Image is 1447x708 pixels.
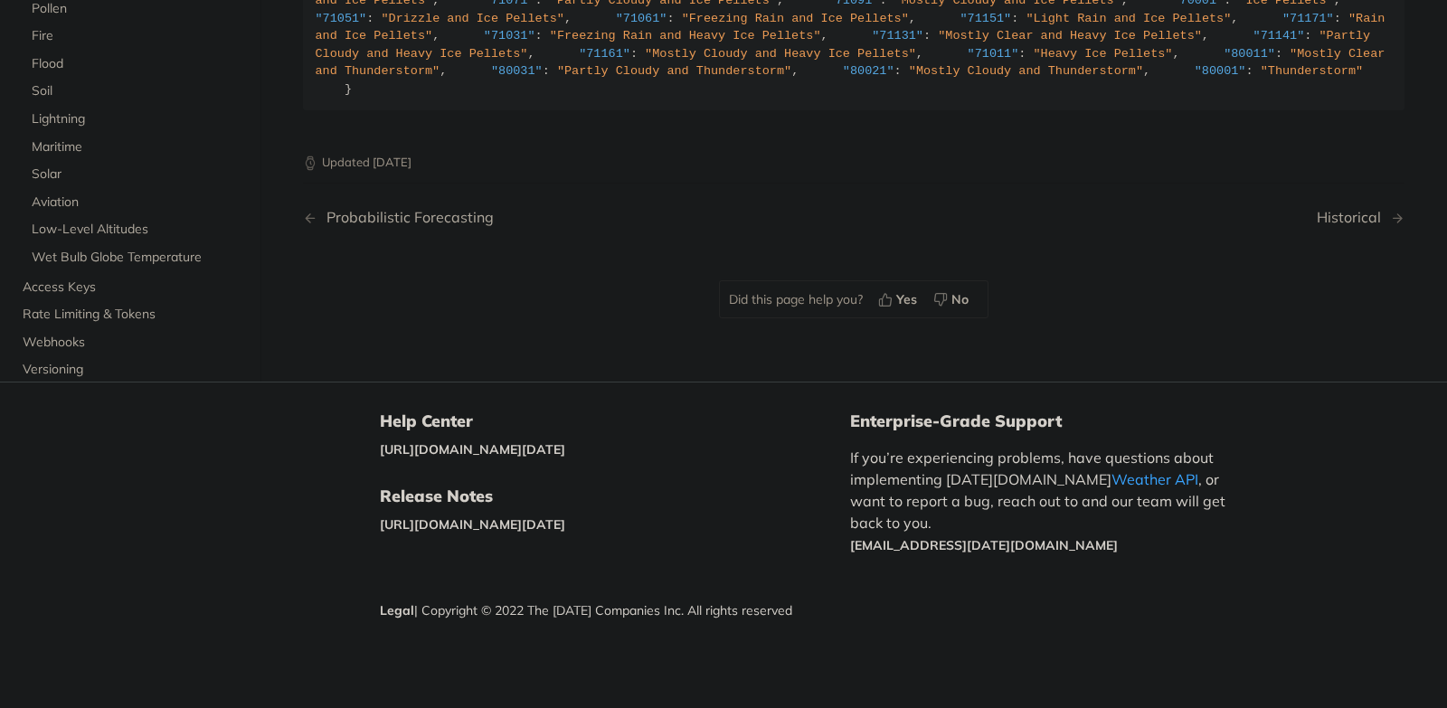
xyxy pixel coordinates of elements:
[14,274,247,301] a: Access Keys
[850,447,1244,555] p: If you’re experiencing problems, have questions about implementing [DATE][DOMAIN_NAME] , or want ...
[1261,64,1363,78] span: "Thunderstorm"
[23,278,242,297] span: Access Keys
[484,29,535,42] span: "71031"
[317,209,494,226] div: Probabilistic Forecasting
[909,64,1143,78] span: "Mostly Cloudy and Thunderstorm"
[23,334,242,352] span: Webhooks
[23,79,247,106] a: Soil
[896,290,917,309] span: Yes
[616,12,667,25] span: "71061"
[1111,470,1198,488] a: Weather API
[32,110,242,128] span: Lightning
[951,290,969,309] span: No
[381,12,564,25] span: "Drizzle and Ice Pellets"
[872,29,923,42] span: "71131"
[23,106,247,133] a: Lightning
[14,329,247,356] a: Webhooks
[32,55,242,73] span: Flood
[303,191,1404,244] nav: Pagination Controls
[32,83,242,101] span: Soil
[1317,209,1404,226] a: Next Page: Historical
[491,64,543,78] span: "80031"
[850,411,1273,432] h5: Enterprise-Grade Support
[380,441,565,458] a: [URL][DOMAIN_NAME][DATE]
[682,12,909,25] span: "Freezing Rain and Ice Pellets"
[32,194,242,212] span: Aviation
[843,64,894,78] span: "80021"
[1224,47,1275,61] span: "80011"
[23,217,247,244] a: Low-Level Altitudes
[23,189,247,216] a: Aviation
[380,516,565,533] a: [URL][DOMAIN_NAME][DATE]
[14,357,247,384] a: Versioning
[1034,47,1173,61] span: "Heavy Ice Pellets"
[557,64,791,78] span: "Partly Cloudy and Thunderstorm"
[303,209,775,226] a: Previous Page: Probabilistic Forecasting
[719,280,988,318] div: Did this page help you?
[380,602,414,618] a: Legal
[23,134,247,161] a: Maritime
[1317,209,1390,226] div: Historical
[938,29,1202,42] span: "Mostly Clear and Heavy Ice Pellets"
[316,29,1378,61] span: "Partly Cloudy and Heavy Ice Pellets"
[960,12,1012,25] span: "71151"
[23,362,242,380] span: Versioning
[380,486,850,507] h5: Release Notes
[32,138,242,156] span: Maritime
[872,286,927,313] button: Yes
[850,537,1118,553] a: [EMAIL_ADDRESS][DATE][DOMAIN_NAME]
[303,154,1404,172] p: Updated [DATE]
[32,28,242,46] span: Fire
[32,222,242,240] span: Low-Level Altitudes
[23,244,247,271] a: Wet Bulb Globe Temperature
[23,307,242,325] span: Rate Limiting & Tokens
[23,24,247,51] a: Fire
[645,47,916,61] span: "Mostly Cloudy and Heavy Ice Pellets"
[1026,12,1231,25] span: "Light Rain and Ice Pellets"
[1195,64,1246,78] span: "80001"
[927,286,979,313] button: No
[316,12,367,25] span: "71051"
[380,411,850,432] h5: Help Center
[380,601,850,619] div: | Copyright © 2022 The [DATE] Companies Inc. All rights reserved
[1282,12,1334,25] span: "71171"
[23,51,247,78] a: Flood
[32,166,242,184] span: Solar
[14,302,247,329] a: Rate Limiting & Tokens
[550,29,821,42] span: "Freezing Rain and Heavy Ice Pellets"
[23,162,247,189] a: Solar
[968,47,1019,61] span: "71011"
[1253,29,1305,42] span: "71141"
[579,47,630,61] span: "71161"
[32,249,242,267] span: Wet Bulb Globe Temperature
